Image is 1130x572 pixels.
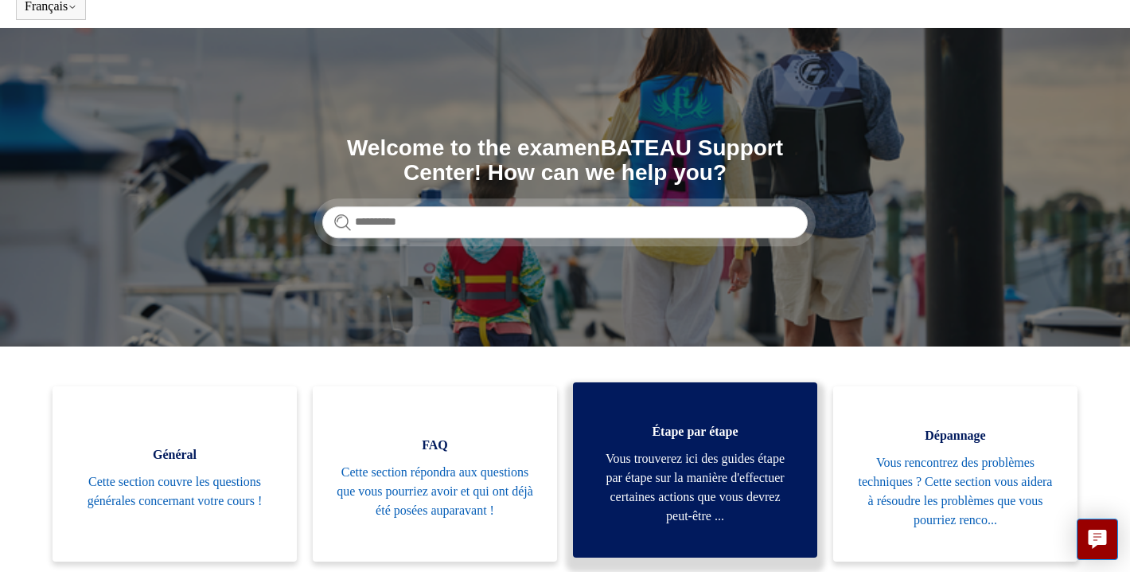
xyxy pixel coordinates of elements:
[322,206,808,238] input: Rechercher
[76,445,273,464] span: Général
[833,386,1077,562] a: Dépannage Vous rencontrez des problèmes techniques ? Cette section vous aidera à résoudre les pro...
[322,136,808,186] h1: Welcome to the examenBATEAU Support Center! How can we help you?
[857,453,1054,530] span: Vous rencontrez des problèmes techniques ? Cette section vous aidera à résoudre les problèmes que...
[1077,519,1118,560] button: Live chat
[313,386,557,562] a: FAQ Cette section répondra aux questions que vous pourriez avoir et qui ont déjà été posées aupar...
[337,463,533,520] span: Cette section répondra aux questions que vous pourriez avoir et qui ont déjà été posées auparavant !
[597,449,793,526] span: Vous trouverez ici des guides étape par étape sur la manière d'effectuer certaines actions que vo...
[76,472,273,511] span: Cette section couvre les questions générales concernant votre cours !
[857,426,1054,445] span: Dépannage
[597,422,793,441] span: Étape par étape
[573,382,817,558] a: Étape par étape Vous trouverez ici des guides étape par étape sur la manière d'effectuer certaine...
[53,386,297,562] a: Général Cette section couvre les questions générales concernant votre cours !
[337,436,533,455] span: FAQ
